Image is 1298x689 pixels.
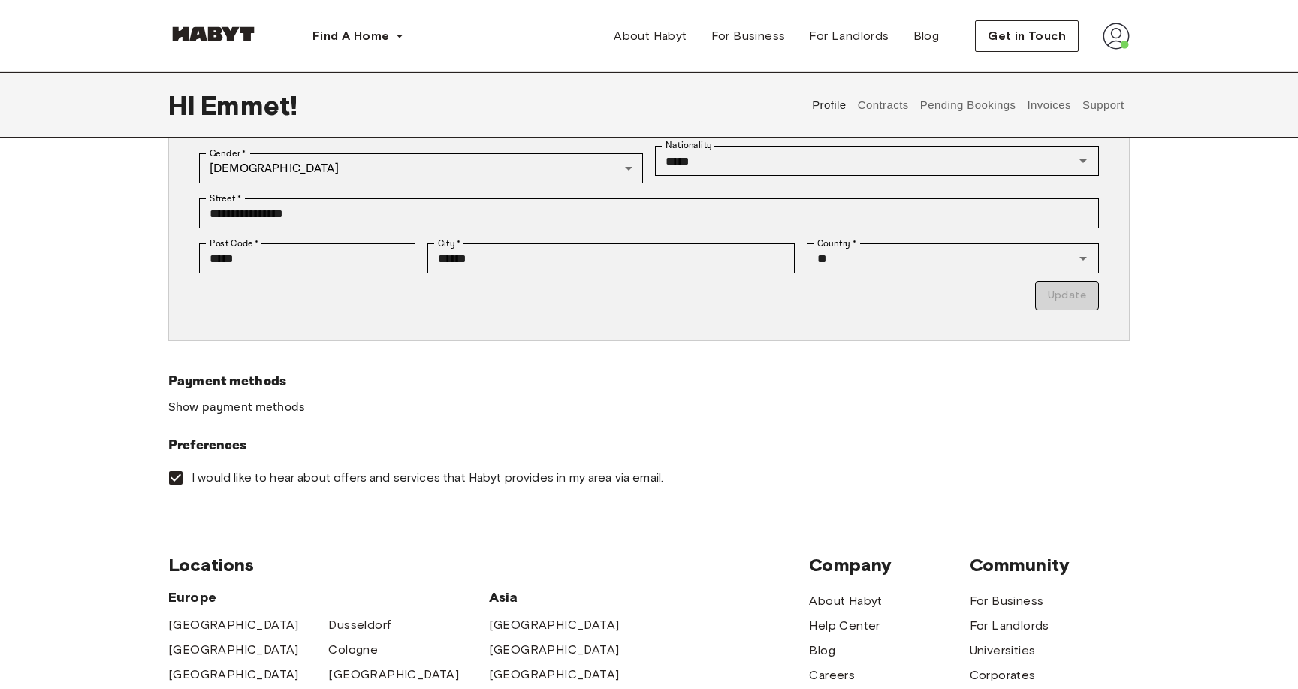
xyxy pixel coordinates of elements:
div: [DEMOGRAPHIC_DATA] [199,153,643,183]
button: Profile [810,72,849,138]
span: Locations [168,554,809,576]
a: [GEOGRAPHIC_DATA] [168,666,299,684]
button: Find A Home [300,21,416,51]
span: Emmet ! [201,89,297,121]
label: Nationality [666,139,712,152]
a: For Landlords [970,617,1049,635]
span: For Landlords [809,27,889,45]
span: Company [809,554,969,576]
label: Country [817,237,856,250]
button: Pending Bookings [918,72,1018,138]
span: Hi [168,89,201,121]
a: Corporates [970,666,1036,684]
a: Careers [809,666,855,684]
a: [GEOGRAPHIC_DATA] [328,666,459,684]
span: I would like to hear about offers and services that Habyt provides in my area via email. [192,470,663,486]
span: Blog [913,27,940,45]
span: For Business [711,27,786,45]
button: Support [1080,72,1126,138]
a: [GEOGRAPHIC_DATA] [489,666,620,684]
a: About Habyt [809,592,882,610]
label: Street [210,192,241,205]
img: avatar [1103,23,1130,50]
a: Help Center [809,617,880,635]
span: Get in Touch [988,27,1066,45]
a: For Business [970,592,1044,610]
label: Post Code [210,237,259,250]
button: Get in Touch [975,20,1079,52]
h6: Payment methods [168,371,1130,392]
a: [GEOGRAPHIC_DATA] [489,641,620,659]
a: Universities [970,642,1036,660]
a: Blog [809,642,835,660]
span: Community [970,554,1130,576]
a: For Business [699,21,798,51]
span: Asia [489,588,649,606]
a: For Landlords [797,21,901,51]
div: user profile tabs [807,72,1130,138]
h6: Preferences [168,435,1130,456]
span: About Habyt [614,27,687,45]
a: [GEOGRAPHIC_DATA] [168,641,299,659]
label: City [438,237,461,250]
span: Find A Home [312,27,389,45]
a: Blog [901,21,952,51]
label: Gender [210,147,246,160]
button: Open [1073,150,1094,171]
button: Contracts [856,72,910,138]
a: [GEOGRAPHIC_DATA] [168,616,299,634]
a: Cologne [328,641,378,659]
button: Open [1073,248,1094,269]
span: Europe [168,588,489,606]
a: [GEOGRAPHIC_DATA] [489,616,620,634]
img: Habyt [168,26,258,41]
a: About Habyt [602,21,699,51]
a: Dusseldorf [328,616,391,634]
a: Show payment methods [168,400,305,416]
button: Invoices [1025,72,1073,138]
